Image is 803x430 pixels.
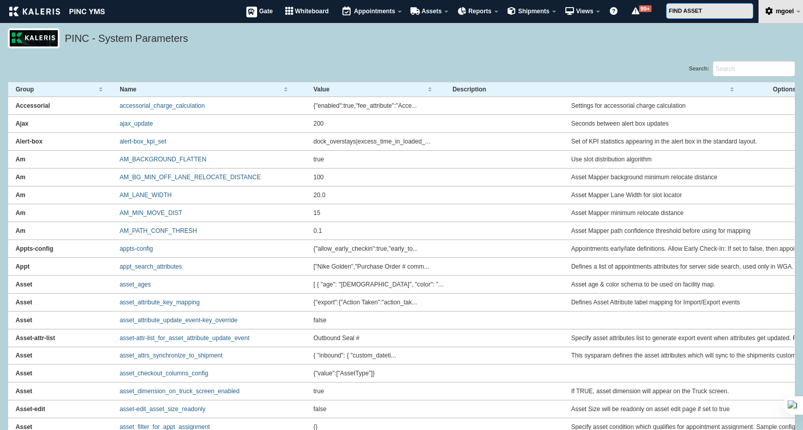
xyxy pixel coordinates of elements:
span: Views [576,8,593,15]
strong: Am [15,209,25,217]
strong: Asset [15,299,32,306]
a: asset_attribute_key_mapping [120,299,200,306]
input: Search: [713,61,795,77]
a: AM_BACKGROUND_FLATTEN [120,156,207,163]
h5: PINC - System Parameters [65,31,790,49]
a: asset_attribute_update_event-key_override [120,317,238,324]
span: Shipments [518,8,549,15]
th: Group : activate to sort column ascending [8,82,112,97]
a: asset_attrs_synchronize_to_shipment [120,352,222,359]
a: AM_BG_MIN_OFF_LANE_RELOCATE_DISTANCE [120,174,261,181]
a: AM_PATH_CONF_THRESH [120,227,197,234]
td: ["Nike Golden","Purchase Order # comm... [306,258,564,276]
span: Assets [422,8,442,15]
a: alert-box_kpi_set [120,138,166,145]
a: AM_MIN_MOVE_DIST [120,209,182,217]
th: Name : activate to sort column ascending [112,82,306,97]
a: accessorial_charge_calculation [120,102,205,109]
td: 15 [306,204,564,222]
td: true [306,151,564,169]
td: dock_overstays|excess_time_in_loaded_... [306,133,564,151]
a: asset_dimension_on_truck_screen_enabled [120,388,240,395]
strong: Ajax [15,120,28,127]
a: asset-edit_asset_size_readonly [120,405,205,413]
td: {"value":["AssetType"]} [306,365,564,383]
a: asset_checkout_columns_config [120,370,208,377]
strong: Asset [15,388,32,395]
strong: Asset-edit [15,405,45,413]
a: AM_LANE_WIDTH [120,192,172,199]
img: kaleris_pinc-9d9452ea2abe8761a8e09321c3823821456f7e8afc7303df8a03059e807e3f55.png [9,7,105,16]
td: false [306,312,564,329]
td: {"enabled":true,"fee_attribute":"Acce... [306,97,564,115]
strong: Appts-config [15,245,53,252]
th: Value : activate to sort column ascending [306,82,445,97]
td: false [306,400,564,418]
a: asset-attr-list_for_asset_attribute_update_event [120,335,249,342]
span: Whiteboard [295,8,329,15]
strong: Asset [15,281,32,288]
td: 100 [306,169,564,186]
a: appts-config [120,245,153,252]
span: 99+ [639,5,652,12]
a: ajax_update [120,120,153,127]
strong: Appt [15,263,29,270]
strong: Accessorial [15,102,50,109]
strong: Am [15,156,25,163]
strong: Asset [15,370,32,377]
label: Search: [689,61,795,77]
span: Reports [468,8,491,15]
td: {"export":{"Action Taken":"action_tak... [306,294,564,312]
td: { "inbound": { "custom_dateti... [306,347,564,365]
td: {"allow_early_checkin":true,"early_to... [306,240,564,258]
span: mgoel [776,8,794,15]
strong: Asset [15,317,32,324]
input: FIND ASSET [666,3,753,19]
th: Description : activate to sort column ascending [445,82,766,97]
a: appt_search_attributes [120,263,182,270]
td: [ { "age": "[DEMOGRAPHIC_DATA]", "color": "... [306,276,564,294]
span: Gate [259,8,273,15]
td: Outbound Seal # [306,329,564,347]
a: asset_ages [120,281,151,288]
img: logo_pnc-prd.png [8,28,60,49]
td: true [306,383,564,400]
td: 200 [306,115,564,133]
strong: Alert-box [15,138,42,145]
td: 0.1 [306,222,564,240]
strong: Am [15,174,25,181]
td: 20.0 [306,186,564,204]
strong: Asset-attr-list [15,335,55,342]
span: Appointments [354,8,395,15]
strong: Am [15,192,25,199]
strong: Am [15,227,25,234]
strong: Asset [15,352,32,359]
